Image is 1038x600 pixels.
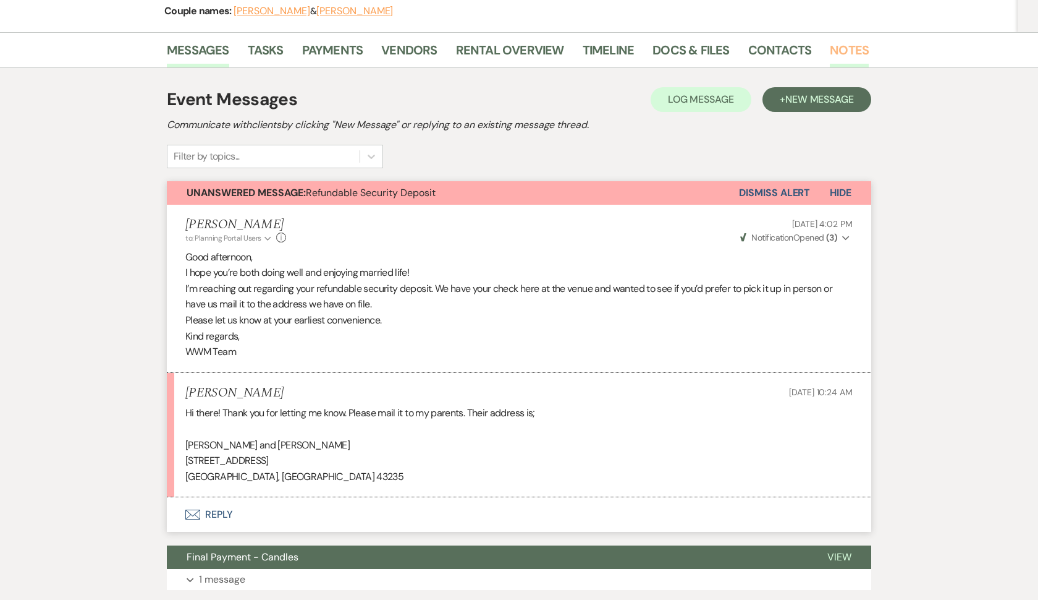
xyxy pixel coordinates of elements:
[748,40,812,67] a: Contacts
[740,232,837,243] span: Opened
[762,87,871,112] button: +New Message
[185,233,261,243] span: to: Planning Portal Users
[789,387,853,398] span: [DATE] 10:24 AM
[187,186,436,199] span: Refundable Security Deposit
[302,40,363,67] a: Payments
[167,546,808,569] button: Final Payment - Candles
[185,217,286,233] h5: [PERSON_NAME]
[185,249,853,265] p: Good afternoon,
[185,405,853,421] p: Hi there! Thank you for letting me know. Please mail it to my parents. Their address is;
[234,6,310,16] button: [PERSON_NAME]
[827,551,851,564] span: View
[185,469,853,485] p: [GEOGRAPHIC_DATA], [GEOGRAPHIC_DATA] 43235
[316,6,393,16] button: [PERSON_NAME]
[167,40,229,67] a: Messages
[785,93,854,106] span: New Message
[826,232,837,243] strong: ( 3 )
[830,40,869,67] a: Notes
[810,181,871,205] button: Hide
[248,40,284,67] a: Tasks
[187,186,306,199] strong: Unanswered Message:
[234,5,393,17] span: &
[808,546,871,569] button: View
[185,312,853,328] p: Please let us know at your earliest convenience.
[792,218,853,229] span: [DATE] 4:02 PM
[381,40,437,67] a: Vendors
[739,181,810,205] button: Dismiss Alert
[167,497,871,532] button: Reply
[185,281,853,312] p: I’m reaching out regarding your refundable security deposit. We have your check here at the venue...
[668,93,734,106] span: Log Message
[652,40,729,67] a: Docs & Files
[185,344,853,360] p: WWM Team
[185,233,273,244] button: to: Planning Portal Users
[185,385,284,401] h5: [PERSON_NAME]
[187,551,298,564] span: Final Payment - Candles
[185,453,853,469] p: [STREET_ADDRESS]
[185,265,853,281] p: I hope you’re both doing well and enjoying married life!
[167,87,297,113] h1: Event Messages
[583,40,635,67] a: Timeline
[185,437,853,453] p: [PERSON_NAME] and [PERSON_NAME]
[830,186,851,199] span: Hide
[456,40,564,67] a: Rental Overview
[167,118,871,132] h2: Communicate with clients by clicking "New Message" or replying to an existing message thread.
[751,232,793,243] span: Notification
[167,569,871,590] button: 1 message
[651,87,751,112] button: Log Message
[164,4,234,17] span: Couple names:
[738,231,853,244] button: NotificationOpened (3)
[185,328,853,345] p: Kind regards,
[167,181,739,205] button: Unanswered Message:Refundable Security Deposit
[199,572,245,588] p: 1 message
[174,149,240,164] div: Filter by topics...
